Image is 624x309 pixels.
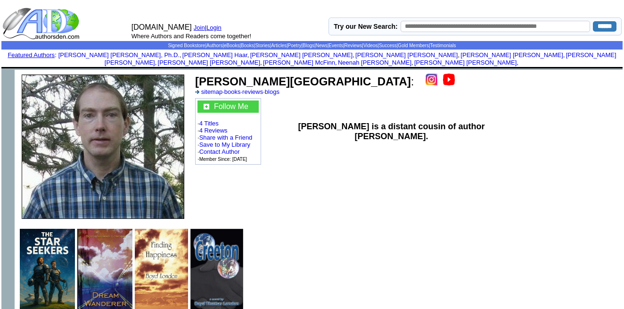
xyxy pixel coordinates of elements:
a: eBooks [224,43,239,48]
a: [PERSON_NAME] [PERSON_NAME] [250,51,353,58]
font: Where Authors and Readers come together! [131,33,251,40]
img: ig.png [426,74,437,85]
a: [PERSON_NAME] [PERSON_NAME] [355,51,458,58]
font: i [181,53,182,58]
font: i [337,60,338,66]
a: Articles [271,43,287,48]
a: Gold Members [398,43,429,48]
a: Reviews [345,43,362,48]
a: Join [194,24,205,31]
a: Featured Authors [8,51,55,58]
img: a_336699.gif [195,90,199,94]
a: books [224,88,241,95]
b: [PERSON_NAME] is a distant cousin of author [PERSON_NAME]. [298,122,484,141]
a: Signed Bookstore [168,43,205,48]
font: i [262,60,263,66]
a: sitemap [201,88,223,95]
a: [PERSON_NAME] [PERSON_NAME] [105,51,616,66]
a: Login [206,24,222,31]
img: gc.jpg [204,104,209,109]
a: blogs [265,88,279,95]
a: Success [379,43,397,48]
label: Try our New Search: [334,23,397,30]
img: shim.gif [312,68,313,70]
font: i [249,53,250,58]
font: i [354,53,355,58]
a: Events [328,43,343,48]
img: 226715.jpg [22,75,184,219]
b: [PERSON_NAME][GEOGRAPHIC_DATA] [195,75,411,88]
a: Books [241,43,254,48]
a: [PERSON_NAME] [PERSON_NAME], Ph.D. [58,51,180,58]
img: logo_ad.gif [2,7,82,40]
font: : [8,51,56,58]
span: | | | | | | | | | | | | | | [168,43,456,48]
a: [PERSON_NAME] McFinn [263,59,335,66]
a: reviews [242,88,263,95]
a: Neenah [PERSON_NAME] [338,59,411,66]
font: Member Since: [DATE] [199,157,247,162]
a: Blogs [303,43,314,48]
a: Stories [255,43,270,48]
font: i [565,53,566,58]
font: i [413,60,414,66]
a: Contact Author [199,148,240,155]
a: [PERSON_NAME] Haar [182,51,247,58]
a: Poetry [288,43,302,48]
a: Testimonials [430,43,456,48]
font: , , , , , , , , , , [58,51,616,66]
a: 4 Reviews [199,127,228,134]
a: 4 Titles [199,120,219,127]
font: i [460,53,460,58]
img: shim.gif [312,67,313,68]
a: Authors [206,43,222,48]
font: | [205,24,225,31]
font: · · · · · · [197,100,259,162]
a: [PERSON_NAME] [PERSON_NAME] [460,51,563,58]
a: Videos [363,43,378,48]
a: Follow Me [214,102,248,110]
a: Save to My Library [199,141,250,148]
font: : [195,75,414,88]
font: · · · [195,88,279,95]
a: News [316,43,328,48]
a: Share with a Friend [199,134,253,141]
a: [PERSON_NAME] [PERSON_NAME] [158,59,260,66]
img: shim.gif [1,70,15,83]
font: [DOMAIN_NAME] [131,23,192,31]
a: [PERSON_NAME] [PERSON_NAME] [414,59,517,66]
img: youtube.png [443,74,455,85]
